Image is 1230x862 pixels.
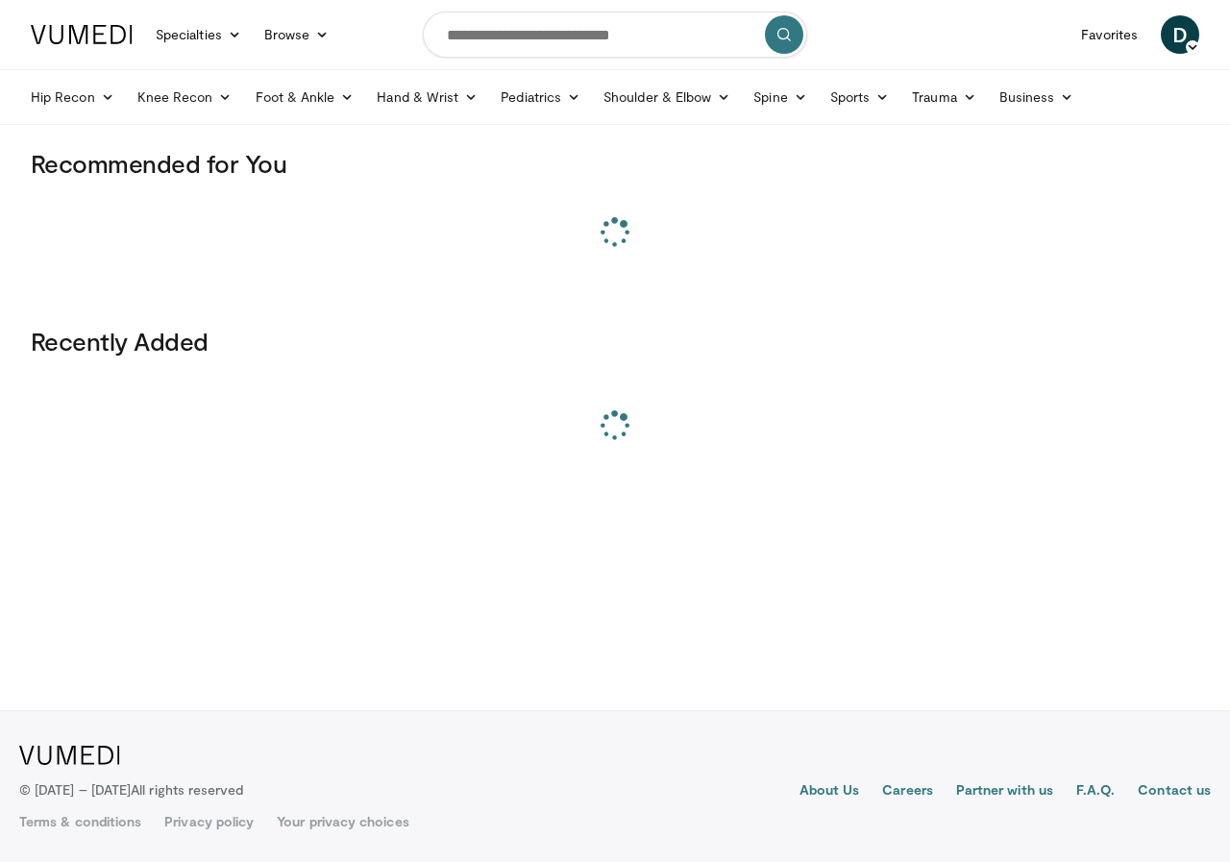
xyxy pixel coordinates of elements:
a: Business [988,78,1086,116]
a: Hip Recon [19,78,126,116]
a: Specialties [144,15,253,54]
img: VuMedi Logo [31,25,133,44]
a: Browse [253,15,341,54]
a: F.A.Q. [1076,780,1115,803]
a: Sports [819,78,901,116]
a: Terms & conditions [19,812,141,831]
h3: Recently Added [31,326,1199,357]
a: Knee Recon [126,78,244,116]
a: D [1161,15,1199,54]
a: About Us [799,780,860,803]
a: Shoulder & Elbow [592,78,742,116]
a: Pediatrics [489,78,592,116]
a: Hand & Wrist [365,78,489,116]
a: Foot & Ankle [244,78,366,116]
a: Favorites [1070,15,1149,54]
h3: Recommended for You [31,148,1199,179]
a: Careers [882,780,933,803]
a: Spine [742,78,818,116]
a: Privacy policy [164,812,254,831]
img: VuMedi Logo [19,746,120,765]
span: All rights reserved [131,781,243,798]
a: Contact us [1138,780,1211,803]
p: © [DATE] – [DATE] [19,780,244,800]
a: Partner with us [956,780,1053,803]
input: Search topics, interventions [423,12,807,58]
a: Trauma [900,78,988,116]
a: Your privacy choices [277,812,408,831]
